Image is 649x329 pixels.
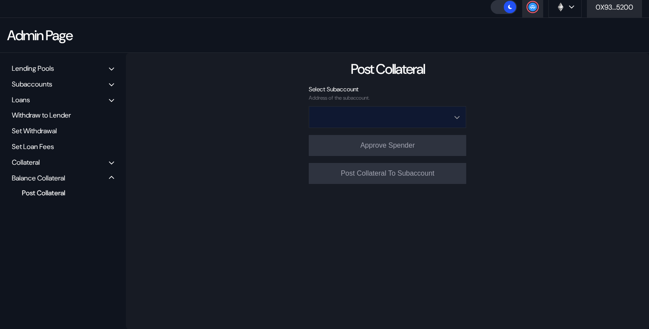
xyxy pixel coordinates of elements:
div: 0X93...5200 [596,3,633,12]
div: Balance Collateral [12,173,65,183]
div: Withdraw to Lender [9,108,117,122]
div: Set Loan Fees [9,140,117,153]
div: Set Withdrawal [9,124,117,138]
button: Open menu [309,106,466,128]
button: Post Collateral To Subaccount [309,163,466,184]
div: Admin Page [7,26,72,45]
div: Lending Pools [12,64,54,73]
div: Address of the subaccount. [309,95,466,101]
div: Collateral [12,158,40,167]
div: Subaccounts [12,80,52,89]
img: chain logo [556,2,565,12]
button: Approve Spender [309,135,466,156]
div: Loans [12,95,30,104]
div: Post Collateral [17,187,102,199]
div: Select Subaccount [309,85,466,93]
div: Post Collateral [351,60,425,78]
